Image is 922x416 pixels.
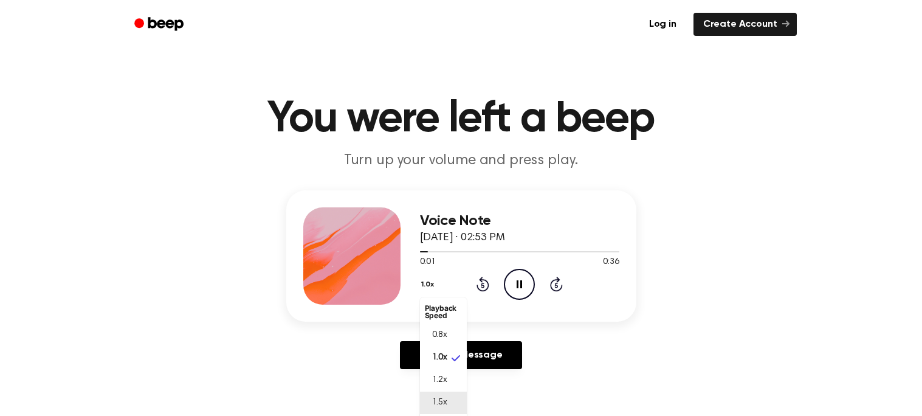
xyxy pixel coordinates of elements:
span: [DATE] · 02:53 PM [420,232,505,243]
span: 0.8x [432,329,447,342]
span: 0:36 [603,256,619,269]
p: Turn up your volume and press play. [228,151,695,171]
h1: You were left a beep [150,97,772,141]
span: 1.5x [432,397,447,409]
a: Create Account [693,13,797,36]
h3: Voice Note [420,213,619,229]
li: Playback Speed [420,300,467,324]
a: Reply to Message [400,341,521,369]
a: Log in [639,13,686,36]
span: 0:01 [420,256,436,269]
button: 1.0x [420,274,439,295]
span: 1.0x [432,352,447,364]
a: Beep [126,13,194,36]
span: 1.2x [432,374,447,387]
